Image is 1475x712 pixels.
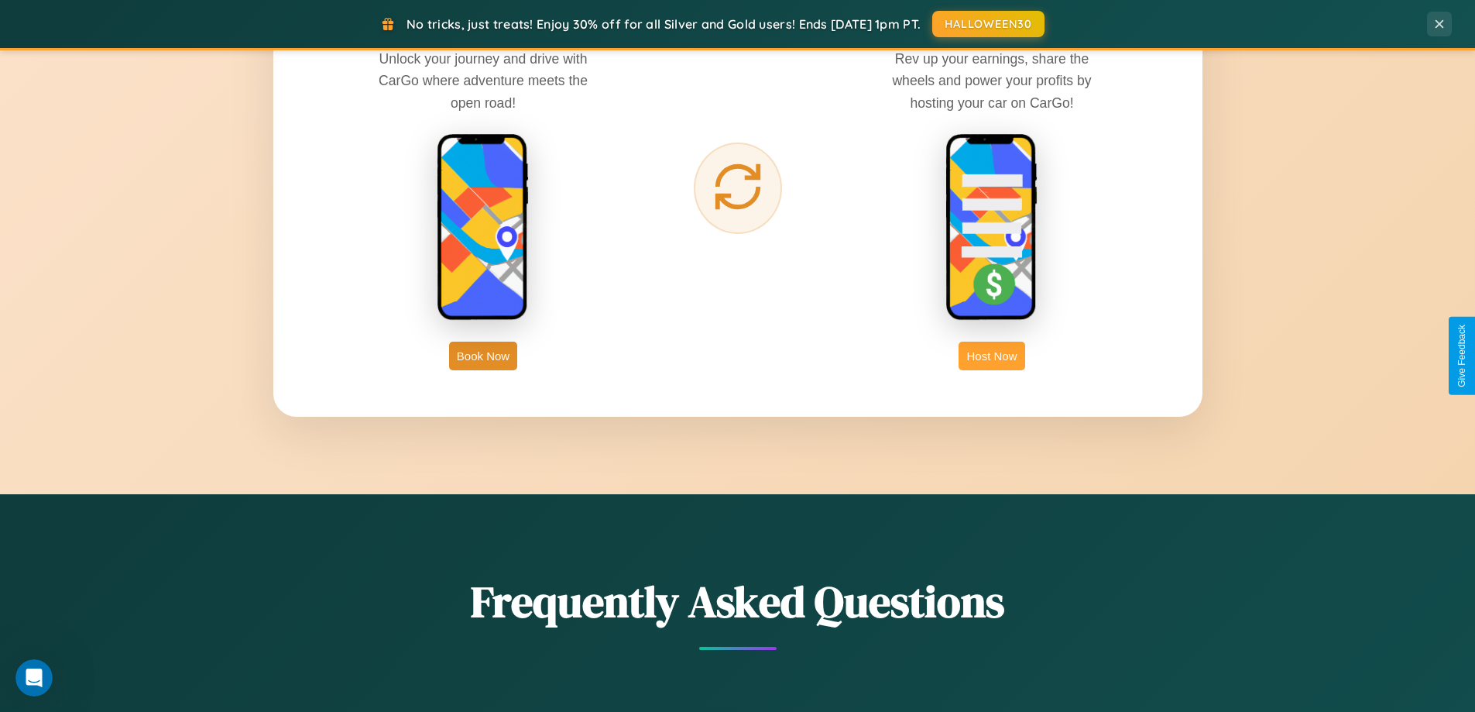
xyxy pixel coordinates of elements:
[367,48,599,113] p: Unlock your journey and drive with CarGo where adventure meets the open road!
[406,16,921,32] span: No tricks, just treats! Enjoy 30% off for all Silver and Gold users! Ends [DATE] 1pm PT.
[15,659,53,697] iframe: Intercom live chat
[959,342,1024,370] button: Host Now
[273,572,1202,631] h2: Frequently Asked Questions
[932,11,1045,37] button: HALLOWEEN30
[437,133,530,322] img: rent phone
[1456,325,1467,387] div: Give Feedback
[449,342,517,370] button: Book Now
[945,133,1038,322] img: host phone
[876,48,1108,113] p: Rev up your earnings, share the wheels and power your profits by hosting your car on CarGo!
